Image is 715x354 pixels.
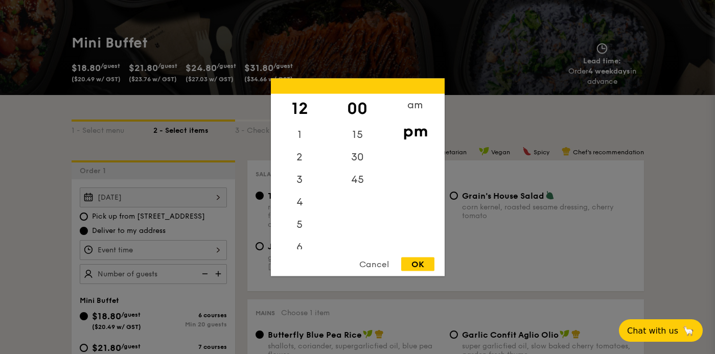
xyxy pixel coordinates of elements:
[271,146,329,168] div: 2
[271,191,329,213] div: 4
[329,168,386,191] div: 45
[329,93,386,123] div: 00
[271,93,329,123] div: 12
[271,168,329,191] div: 3
[271,235,329,258] div: 6
[386,93,444,116] div: am
[619,319,703,342] button: Chat with us🦙
[271,123,329,146] div: 1
[627,326,678,336] span: Chat with us
[386,116,444,146] div: pm
[329,146,386,168] div: 30
[682,325,695,337] span: 🦙
[271,213,329,235] div: 5
[401,257,434,271] div: OK
[329,123,386,146] div: 15
[349,257,399,271] div: Cancel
